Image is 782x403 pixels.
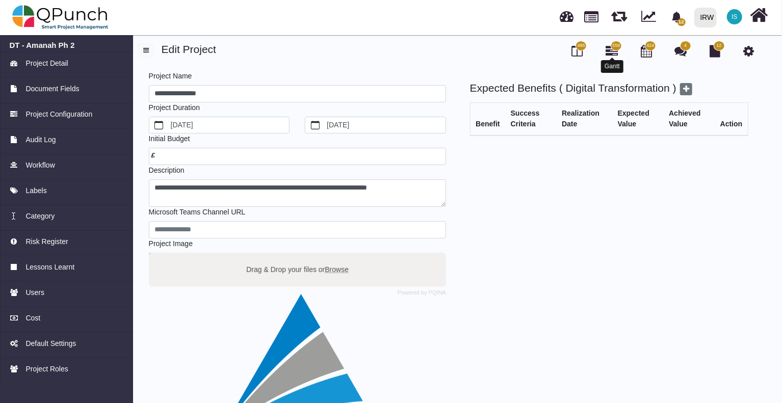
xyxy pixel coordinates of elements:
[671,12,682,22] svg: bell fill
[690,1,721,34] a: IRW
[25,364,68,374] span: Project Roles
[325,265,349,273] span: Browse
[668,8,686,26] div: Notification
[601,60,623,73] div: Gantt
[618,108,659,129] div: Expected Value
[25,211,55,222] span: Category
[25,338,76,349] span: Default Settings
[243,260,352,278] label: Drag & Drop your files or
[511,108,551,129] div: Success Criteria
[25,135,56,145] span: Audit Log
[732,14,737,20] span: IS
[470,82,748,95] h4: Expected Benefits ( Digital Transformation )
[721,1,748,33] a: IS
[311,121,320,130] svg: calendar
[720,119,743,129] div: Action
[750,6,768,25] i: Home
[25,236,68,247] span: Risk Register
[476,119,500,129] div: Benefit
[154,121,164,130] svg: calendar
[578,42,585,49] span: 486
[675,45,687,57] i: Punch Discussion
[585,7,599,22] span: Projects
[149,238,193,249] label: Project Image
[25,313,40,324] span: Cost
[149,117,169,133] button: calendar
[25,58,68,69] span: Project Detail
[149,207,246,218] label: Microsoft Teams Channel URL
[717,42,722,49] span: 12
[680,83,693,95] span: Add benefits
[25,109,92,120] span: Project Configuration
[641,45,652,57] i: Calendar
[669,108,710,129] div: Achieved Value
[613,42,620,49] span: 556
[606,49,618,57] a: 556
[700,9,714,26] div: IRW
[684,42,687,49] span: 4
[665,1,690,33] a: bell fill12
[305,117,325,133] button: calendar
[25,287,44,298] span: Users
[710,45,721,57] i: Document Library
[149,71,192,82] label: Project Name
[169,117,289,133] label: [DATE]
[25,262,74,273] span: Lessons Learnt
[325,117,446,133] label: [DATE]
[647,42,655,49] span: 424
[571,45,583,57] i: Board
[12,2,109,33] img: qpunch-sp.fa6292f.png
[636,1,665,34] div: Dynamic Report
[611,5,627,22] span: Releases
[677,18,686,26] span: 12
[149,102,200,113] label: Project Duration
[727,9,742,24] span: Idiris Shariif
[25,84,79,94] span: Document Fields
[25,185,46,196] span: Labels
[10,41,124,50] a: DT - Amanah Ph 2
[138,43,774,56] h4: Edit Project
[397,290,446,295] a: Powered by PQINA
[149,133,190,144] label: Initial Budget
[149,165,185,176] label: Description
[25,160,55,171] span: Workflow
[562,108,607,129] div: Realization Date
[560,6,574,21] span: Dashboard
